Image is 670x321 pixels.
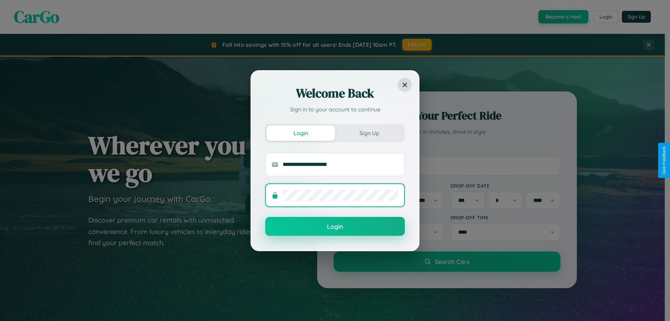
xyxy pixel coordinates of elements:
div: Give Feedback [662,146,667,175]
button: Sign Up [335,125,403,141]
h2: Welcome Back [265,85,405,102]
button: Login [265,217,405,236]
p: Sign in to your account to continue [265,105,405,114]
button: Login [267,125,335,141]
